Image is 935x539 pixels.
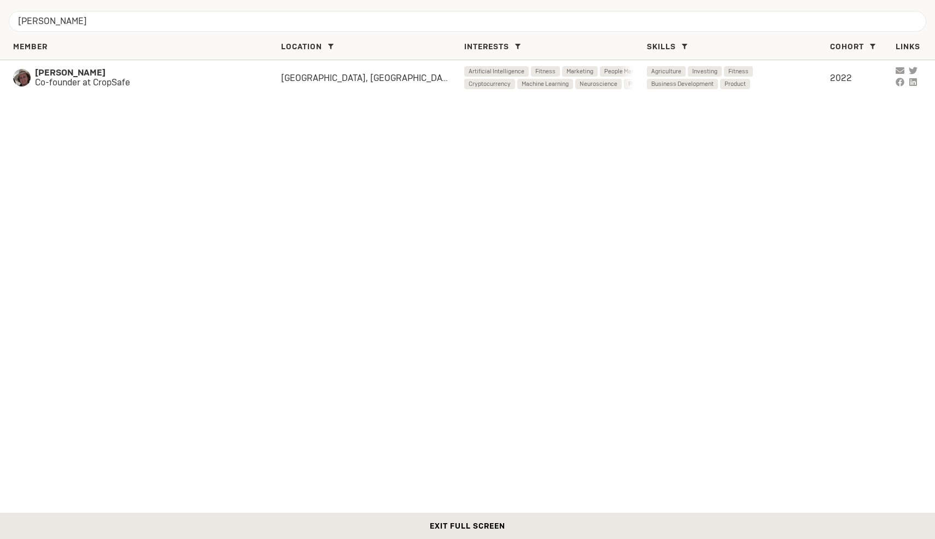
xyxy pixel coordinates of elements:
span: Interests [464,42,509,51]
span: Product [724,79,746,89]
span: Marketing [566,66,593,77]
span: Skills [647,42,676,51]
span: People Management [604,66,659,77]
span: Fitness [728,66,749,77]
span: Neuroscience [580,79,617,89]
span: Business Development [651,79,714,89]
span: Artificial Intelligence [469,66,524,77]
span: Fitness [535,66,556,77]
span: [PERSON_NAME] [35,68,259,78]
input: Search by name, company, cohort, interests, and more... [9,11,926,32]
span: Cohort [830,42,864,51]
span: Member [13,42,48,51]
span: Investing [692,66,717,77]
div: 2022 [830,72,896,84]
span: Co-founder at CropSafe [35,78,259,88]
span: Cryptocurrency [469,79,511,89]
span: Agriculture [651,66,681,77]
span: Machine Learning [522,79,569,89]
span: Links [896,42,920,51]
span: Location [281,42,322,51]
div: [GEOGRAPHIC_DATA], [GEOGRAPHIC_DATA] [281,72,464,84]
